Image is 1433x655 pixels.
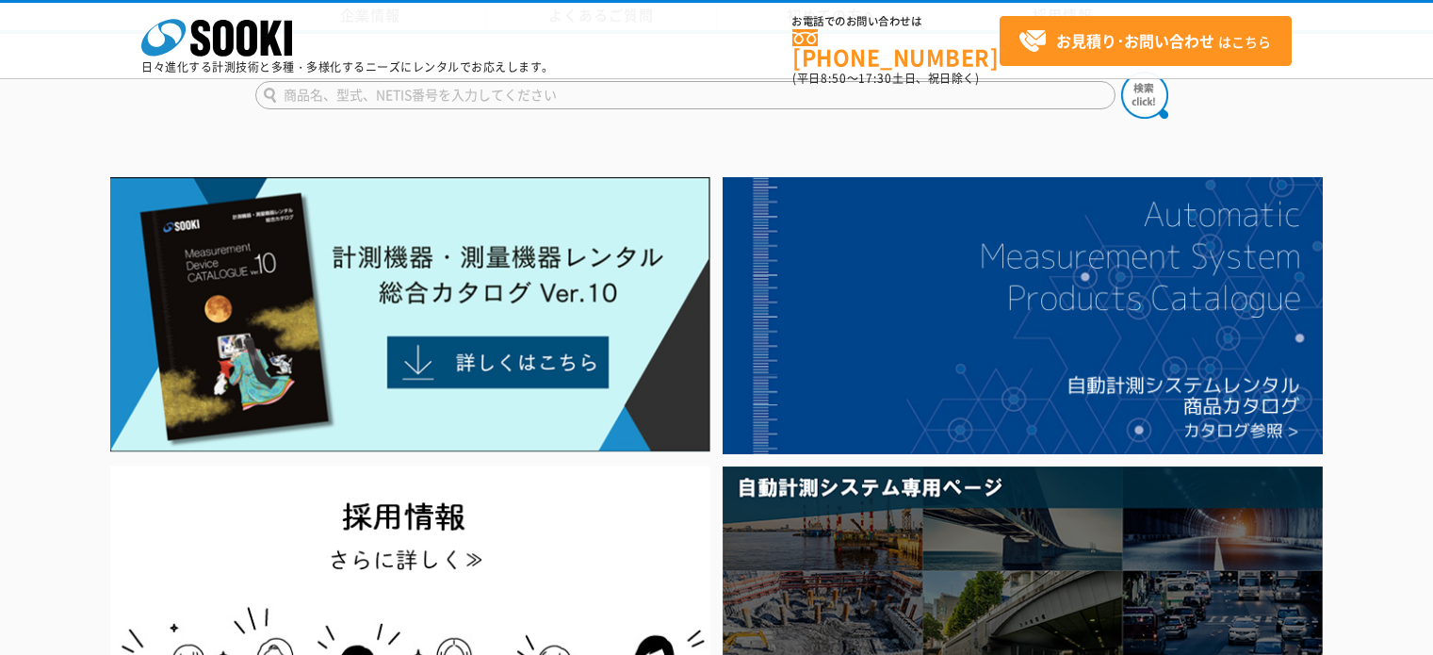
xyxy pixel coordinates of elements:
span: はこちら [1018,27,1271,56]
strong: お見積り･お問い合わせ [1056,29,1214,52]
span: 8:50 [821,70,847,87]
span: (平日 ～ 土日、祝日除く) [792,70,979,87]
p: 日々進化する計測技術と多種・多様化するニーズにレンタルでお応えします。 [141,61,554,73]
span: 17:30 [858,70,892,87]
img: Catalog Ver10 [110,177,710,452]
a: お見積り･お問い合わせはこちら [1000,16,1292,66]
a: [PHONE_NUMBER] [792,29,1000,68]
input: 商品名、型式、NETIS番号を入力してください [255,81,1115,109]
img: 自動計測システムカタログ [723,177,1323,454]
span: お電話でのお問い合わせは [792,16,1000,27]
img: btn_search.png [1121,72,1168,119]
